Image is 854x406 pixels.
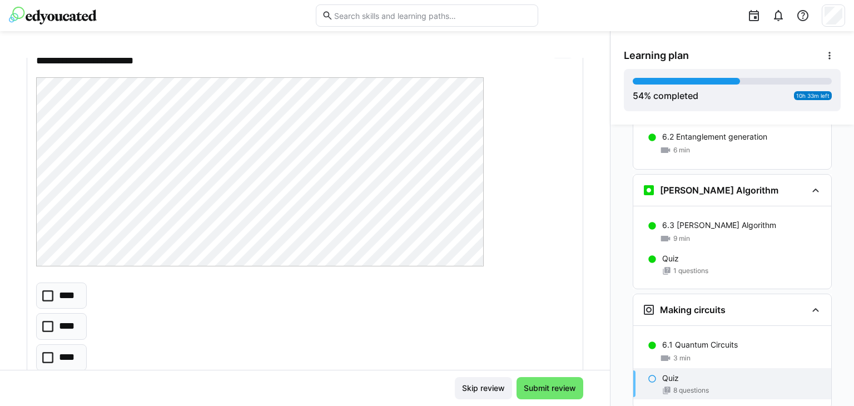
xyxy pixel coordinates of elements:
div: % completed [633,89,698,102]
h3: [PERSON_NAME] Algorithm [660,185,778,196]
span: Learning plan [624,49,689,62]
p: Quiz [662,253,679,264]
p: 6.3 [PERSON_NAME] Algorithm [662,220,776,231]
p: Quiz [662,373,679,384]
span: Skip review [460,383,507,394]
span: 10h 33m left [796,92,830,99]
span: 6 min [673,146,690,155]
span: 54 [633,90,644,101]
span: 1 questions [673,266,708,275]
span: 9 min [673,234,690,243]
span: 8 questions [673,386,709,395]
input: Search skills and learning paths… [333,11,532,21]
p: 6.2 Entanglement generation [662,131,767,142]
button: Submit review [517,377,583,399]
h3: Making circuits [660,304,726,315]
span: 3 min [673,354,691,363]
button: Skip review [455,377,512,399]
p: 6.1 Quantum Circuits [662,339,738,350]
span: Submit review [522,383,578,394]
